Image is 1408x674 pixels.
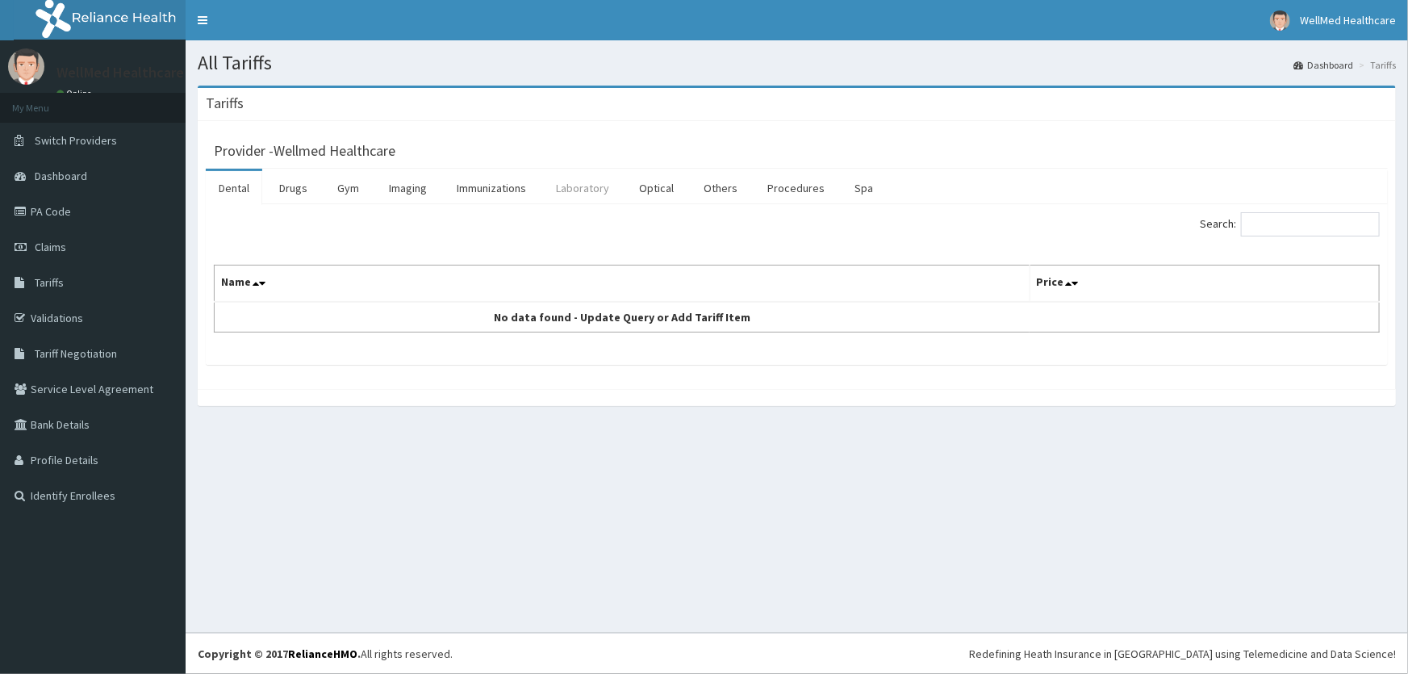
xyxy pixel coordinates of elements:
[969,646,1396,662] div: Redefining Heath Insurance in [GEOGRAPHIC_DATA] using Telemedicine and Data Science!
[1300,13,1396,27] span: WellMed Healthcare
[198,647,361,661] strong: Copyright © 2017 .
[1293,58,1353,72] a: Dashboard
[754,171,838,205] a: Procedures
[35,346,117,361] span: Tariff Negotiation
[444,171,539,205] a: Immunizations
[215,302,1030,333] td: No data found - Update Query or Add Tariff Item
[626,171,687,205] a: Optical
[35,169,87,183] span: Dashboard
[215,266,1030,303] th: Name
[214,144,395,158] h3: Provider - Wellmed Healthcare
[35,275,64,290] span: Tariffs
[198,52,1396,73] h1: All Tariffs
[842,171,886,205] a: Spa
[543,171,622,205] a: Laboratory
[324,171,372,205] a: Gym
[8,48,44,85] img: User Image
[56,88,95,99] a: Online
[1241,212,1380,237] input: Search:
[35,240,66,254] span: Claims
[56,65,184,80] p: WellMed Healthcare
[376,171,440,205] a: Imaging
[288,647,357,661] a: RelianceHMO
[1270,10,1290,31] img: User Image
[1200,212,1380,237] label: Search:
[206,96,244,111] h3: Tariffs
[186,633,1408,674] footer: All rights reserved.
[1030,266,1379,303] th: Price
[691,171,750,205] a: Others
[266,171,320,205] a: Drugs
[1355,58,1396,72] li: Tariffs
[206,171,262,205] a: Dental
[35,133,117,148] span: Switch Providers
